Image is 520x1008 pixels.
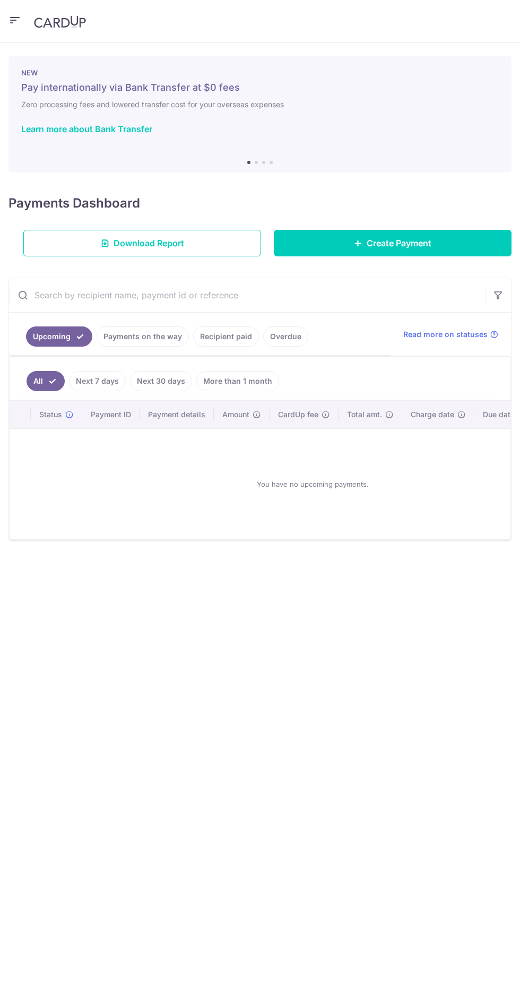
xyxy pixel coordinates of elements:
th: Payment details [140,401,214,428]
a: Read more on statuses [403,329,498,340]
img: CardUp [34,15,86,28]
span: Create Payment [367,237,431,249]
h4: Payments Dashboard [8,194,140,213]
a: Learn more about Bank Transfer [21,124,152,134]
a: Overdue [263,326,308,347]
a: Download Report [23,230,261,256]
span: Download Report [114,237,184,249]
a: Payments on the way [97,326,189,347]
th: Payment ID [82,401,140,428]
a: Recipient paid [193,326,259,347]
a: Create Payment [274,230,512,256]
span: Total amt. [347,409,382,420]
a: Next 7 days [69,371,126,391]
a: More than 1 month [196,371,279,391]
span: Amount [222,409,249,420]
span: Status [39,409,62,420]
h6: Zero processing fees and lowered transfer cost for your overseas expenses [21,98,499,111]
input: Search by recipient name, payment id or reference [9,278,486,312]
p: NEW [21,68,499,77]
span: CardUp fee [278,409,318,420]
h5: Pay internationally via Bank Transfer at $0 fees [21,81,499,94]
a: Next 30 days [130,371,192,391]
span: Due date [483,409,515,420]
span: Charge date [411,409,454,420]
a: All [27,371,65,391]
a: Upcoming [26,326,92,347]
span: Read more on statuses [403,329,488,340]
